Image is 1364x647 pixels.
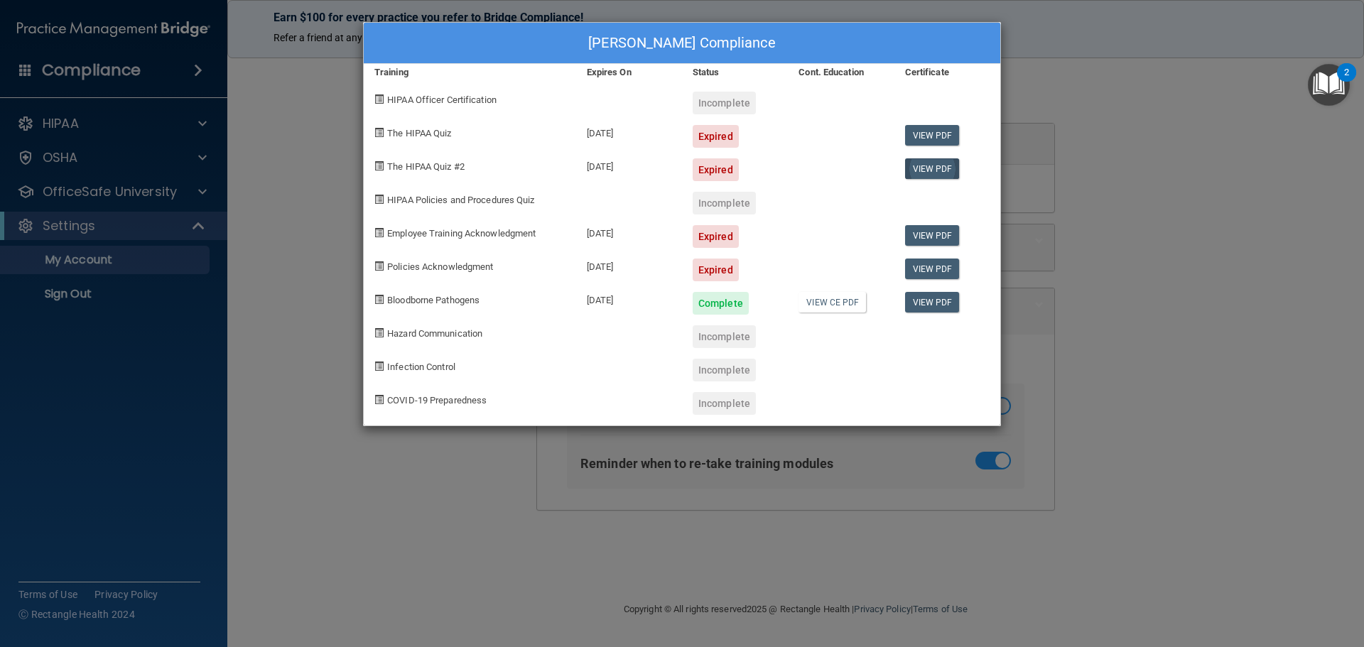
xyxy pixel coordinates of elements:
span: The HIPAA Quiz #2 [387,161,465,172]
a: View PDF [905,259,960,279]
div: Incomplete [693,92,756,114]
span: The HIPAA Quiz [387,128,451,138]
div: Incomplete [693,359,756,381]
span: Policies Acknowledgment [387,261,493,272]
a: View PDF [905,125,960,146]
div: Incomplete [693,392,756,415]
span: Infection Control [387,361,455,372]
a: View PDF [905,292,960,312]
div: Expired [693,158,739,181]
div: Expired [693,225,739,248]
span: COVID-19 Preparedness [387,395,487,406]
div: [DATE] [576,248,682,281]
div: Cont. Education [788,64,894,81]
span: HIPAA Policies and Procedures Quiz [387,195,534,205]
div: Certificate [894,64,1000,81]
span: Bloodborne Pathogens [387,295,480,305]
div: 2 [1344,72,1349,91]
div: [DATE] [576,114,682,148]
div: Expired [693,125,739,148]
span: HIPAA Officer Certification [387,94,497,105]
div: [DATE] [576,148,682,181]
div: [DATE] [576,281,682,315]
button: Open Resource Center, 2 new notifications [1308,64,1350,106]
div: Incomplete [693,325,756,348]
div: Expired [693,259,739,281]
a: View PDF [905,225,960,246]
a: View CE PDF [799,292,866,312]
div: Training [364,64,576,81]
div: [DATE] [576,214,682,248]
div: Complete [693,292,749,315]
div: [PERSON_NAME] Compliance [364,23,1000,64]
div: Incomplete [693,192,756,214]
span: Hazard Communication [387,328,482,339]
div: Expires On [576,64,682,81]
a: View PDF [905,158,960,179]
span: Employee Training Acknowledgment [387,228,536,239]
div: Status [682,64,788,81]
